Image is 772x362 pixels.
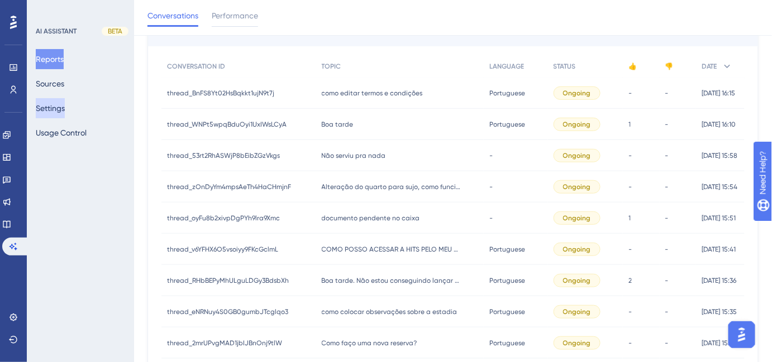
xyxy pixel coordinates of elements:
span: [DATE] 15:51 [702,214,736,223]
span: 1 [628,120,631,129]
span: thread_oyFu8b2xivpDgPYh9lra9Xmc [167,214,280,223]
span: Portuguese [489,307,525,316]
span: Portuguese [489,339,525,347]
span: - [489,151,493,160]
span: - [665,245,669,254]
span: 👎 [665,62,674,71]
span: [DATE] 15:29 [702,339,737,347]
span: [DATE] 15:58 [702,151,738,160]
span: - [665,339,669,347]
span: - [665,182,669,191]
span: [DATE] 16:15 [702,89,736,98]
span: thread_BnFS8Yt02HsBqkkt1ujN9t7j [167,89,274,98]
span: [DATE] 15:41 [702,245,736,254]
span: Conversations [147,9,198,22]
span: [DATE] 16:10 [702,120,736,129]
span: Ongoing [563,151,591,160]
span: COMO POSSO ACESSAR A HITS PELO MEU CELULAR [322,245,461,254]
span: 👍 [628,62,637,71]
span: Não serviu pra nada [322,151,386,160]
span: CONVERSATION ID [167,62,225,71]
span: Performance [212,9,258,22]
span: STATUS [554,62,576,71]
span: Como faço uma nova reserva? [322,339,417,347]
span: Ongoing [563,245,591,254]
span: LANGUAGE [489,62,524,71]
span: - [665,214,669,223]
span: - [489,214,493,223]
span: - [628,151,632,160]
span: Portuguese [489,276,525,285]
div: BETA [102,27,128,36]
span: 2 [628,276,632,285]
span: como editar termos e condições [322,89,423,98]
span: Ongoing [563,120,591,129]
span: como colocar observações sobre a estadia [322,307,458,316]
span: - [628,245,632,254]
span: Portuguese [489,89,525,98]
span: thread_2mrUPvgMAD1jbIJBnOnj9tlW [167,339,282,347]
span: thread_RHbBEPyMhULguLDGy3BdsbXh [167,276,289,285]
span: - [665,89,669,98]
iframe: UserGuiding AI Assistant Launcher [725,318,759,351]
span: thread_v6YFHX6O5vsoiyy9FKcGclmL [167,245,278,254]
span: [DATE] 15:36 [702,276,737,285]
span: Ongoing [563,182,591,191]
span: - [665,120,669,129]
span: Ongoing [563,276,591,285]
div: AI ASSISTANT [36,27,77,36]
span: Alteração do quarto para sujo, como funciona [322,182,461,191]
button: Reports [36,49,64,69]
span: - [628,89,632,98]
span: TOPIC [322,62,341,71]
button: Sources [36,74,64,94]
span: - [628,182,632,191]
span: - [489,182,493,191]
span: Portuguese [489,120,525,129]
span: - [665,276,669,285]
span: documento pendente no caixa [322,214,420,223]
button: Settings [36,98,65,118]
span: Boa tarde [322,120,354,129]
span: thread_eNRNuy4S0GB0gumbJTcglqo3 [167,307,288,316]
span: Ongoing [563,339,591,347]
span: - [665,151,669,160]
button: Usage Control [36,123,87,143]
span: Ongoing [563,89,591,98]
span: Ongoing [563,214,591,223]
span: [DATE] 15:54 [702,182,738,191]
span: thread_WNPt5wpqBduOyi1UxIWsLCyA [167,120,287,129]
span: - [628,339,632,347]
span: - [665,307,669,316]
span: Need Help? [26,3,70,16]
span: thread_53rt2RhASWjP8bEibZGzVkgs [167,151,280,160]
span: Boa tarde. Não estou conseguindo lançar evento, informa "modulo de evento não ativado" [322,276,461,285]
span: Ongoing [563,307,591,316]
span: 1 [628,214,631,223]
span: - [628,307,632,316]
span: Portuguese [489,245,525,254]
span: DATE [702,62,717,71]
span: thread_zOnDyYm4mpsAeTh4HaCHmjnF [167,182,291,191]
span: [DATE] 15:35 [702,307,737,316]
